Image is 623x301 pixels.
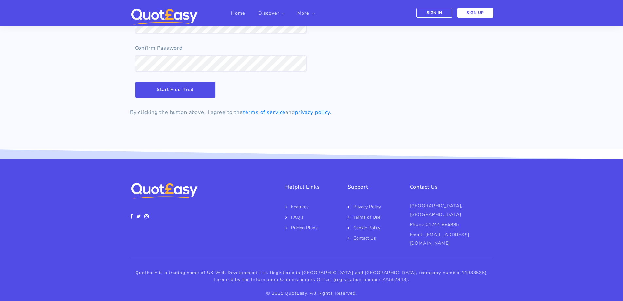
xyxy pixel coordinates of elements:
[348,212,400,223] a: Terms of Use
[285,202,338,212] a: Features
[348,233,400,244] a: Contact Us
[457,8,493,18] a: Sign Up
[297,7,309,20] a: More
[410,202,493,219] p: [GEOGRAPHIC_DATA], [GEOGRAPHIC_DATA]
[353,233,376,244] span: Contact Us
[130,8,198,25] img: QuotEasy
[416,8,452,18] a: Sign In
[410,220,493,229] p: Phone:
[410,232,469,246] a: [EMAIL_ADDRESS][DOMAIN_NAME]
[410,182,493,192] h5: Contact Us
[348,182,400,192] h5: Support
[243,109,285,116] a: terms of service
[353,212,380,223] span: Terms of Use
[410,232,424,238] span: Email:
[285,223,338,233] a: Pricing Plans
[135,82,216,98] input: Start Free Trial
[291,202,309,212] span: Features
[285,212,338,223] a: FAQ’s
[353,202,381,212] span: Privacy Policy
[348,202,400,212] a: Privacy Policy
[348,223,400,233] a: Cookie Policy
[426,221,459,228] a: 01244 886995
[285,182,338,192] h5: Helpful Links
[130,82,493,117] p: By clicking the button above, I agree to the and
[291,223,318,233] span: Pricing Plans
[291,212,303,223] span: FAQ’s
[231,7,245,20] a: Home
[295,109,332,116] a: privacy policy.
[353,223,380,233] span: Cookie Policy
[135,44,183,53] label: Confirm Password
[258,7,279,20] a: Discover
